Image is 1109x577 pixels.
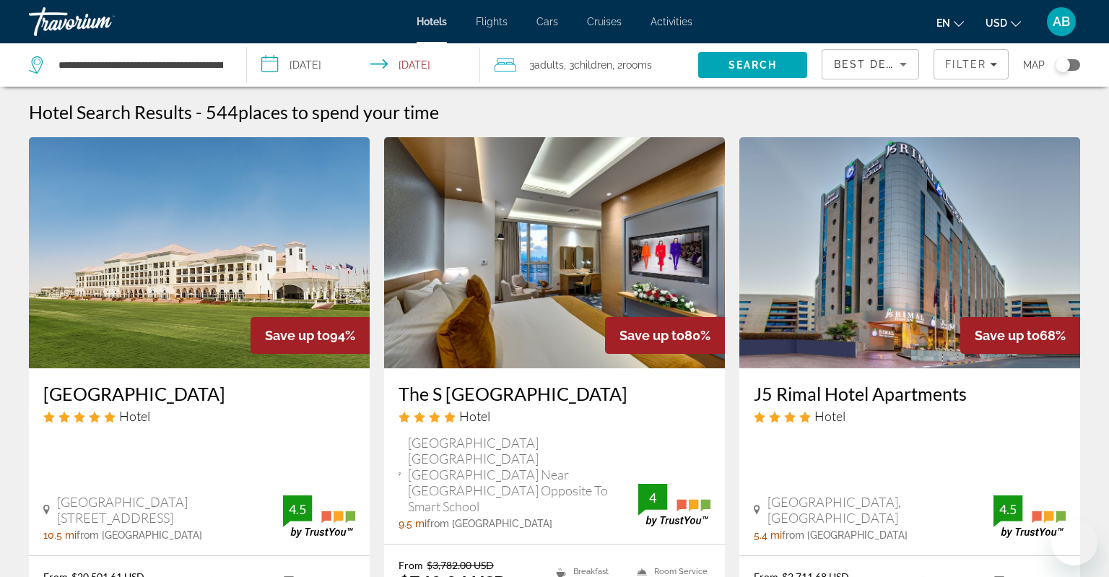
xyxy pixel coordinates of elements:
span: en [936,17,950,29]
button: Travelers: 3 adults, 3 children [480,43,698,87]
button: Toggle map [1045,58,1080,71]
span: rooms [622,59,652,71]
span: Children [574,59,612,71]
a: Activities [651,16,692,27]
span: Hotel [119,408,150,424]
span: from [GEOGRAPHIC_DATA] [782,529,908,541]
div: 4.5 [283,500,312,518]
button: Filters [934,49,1009,79]
div: 80% [605,317,725,354]
img: TrustYou guest rating badge [638,484,710,526]
div: 94% [251,317,370,354]
img: J5 Rimal Hotel Apartments [739,137,1080,368]
span: 10.5 mi [43,529,77,541]
span: places to spend your time [238,101,439,123]
a: J5 Rimal Hotel Apartments [754,383,1066,404]
span: USD [986,17,1007,29]
span: 3 [529,55,564,75]
h1: Hotel Search Results [29,101,192,123]
span: Hotel [459,408,490,424]
span: - [196,101,202,123]
button: Search [698,52,807,78]
span: From [399,559,423,571]
button: Select check in and out date [247,43,479,87]
button: Change currency [986,12,1021,33]
div: 68% [960,317,1080,354]
span: Save up to [619,328,684,343]
span: Search [729,59,778,71]
img: TrustYou guest rating badge [993,495,1066,538]
button: Change language [936,12,964,33]
span: [GEOGRAPHIC_DATA] [GEOGRAPHIC_DATA] [GEOGRAPHIC_DATA] Near [GEOGRAPHIC_DATA] Opposite To Smart Sc... [408,435,638,514]
span: 5.4 mi [754,529,782,541]
input: Search hotel destination [57,54,225,76]
div: 4 star Hotel [399,408,710,424]
span: Adults [534,59,564,71]
h2: 544 [206,101,439,123]
a: The S [GEOGRAPHIC_DATA] [399,383,710,404]
span: Save up to [265,328,330,343]
span: Save up to [975,328,1040,343]
span: Hotel [814,408,845,424]
span: 9.5 mi [399,518,427,529]
iframe: Кнопка запуска окна обмена сообщениями [1051,519,1097,565]
img: Al Habtoor Polo Resort [29,137,370,368]
div: 5 star Hotel [43,408,355,424]
a: Travorium [29,3,173,40]
del: $3,782.00 USD [427,559,494,571]
span: from [GEOGRAPHIC_DATA] [427,518,552,529]
span: , 3 [564,55,612,75]
a: Cars [536,16,558,27]
a: Cruises [587,16,622,27]
span: [GEOGRAPHIC_DATA], [GEOGRAPHIC_DATA] [767,494,994,526]
a: Flights [476,16,508,27]
div: 4.5 [993,500,1022,518]
button: User Menu [1043,6,1080,37]
span: from [GEOGRAPHIC_DATA] [77,529,202,541]
img: The S Hotel Al Barsha [384,137,725,368]
img: TrustYou guest rating badge [283,495,355,538]
a: Hotels [417,16,447,27]
span: Filter [945,58,986,70]
mat-select: Sort by [834,56,907,73]
span: Best Deals [834,58,909,70]
span: [GEOGRAPHIC_DATA][STREET_ADDRESS] [57,494,283,526]
span: , 2 [612,55,652,75]
div: 4 star Hotel [754,408,1066,424]
span: Map [1023,55,1045,75]
div: 4 [638,489,667,506]
a: [GEOGRAPHIC_DATA] [43,383,355,404]
span: AB [1053,14,1070,29]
